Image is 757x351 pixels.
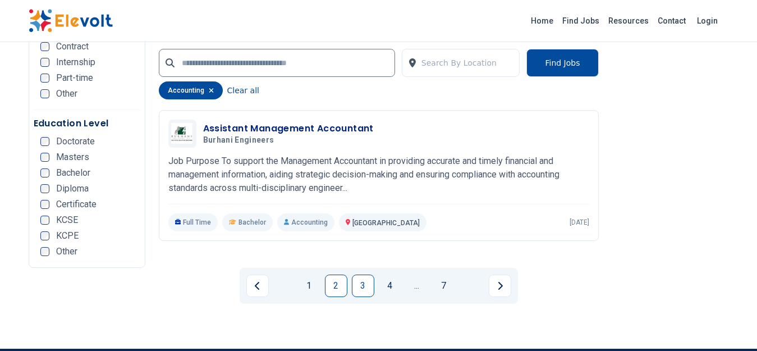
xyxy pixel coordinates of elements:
[604,12,653,30] a: Resources
[56,42,89,51] span: Contract
[56,216,78,225] span: KCSE
[56,247,77,256] span: Other
[40,74,49,83] input: Part-time
[159,81,223,99] div: accounting
[56,58,95,67] span: Internship
[56,153,89,162] span: Masters
[298,275,320,297] a: Page 1
[168,213,218,231] p: Full Time
[203,122,374,135] h3: Assistant Management Accountant
[653,12,690,30] a: Contact
[489,275,511,297] a: Next page
[56,200,97,209] span: Certificate
[40,137,49,146] input: Doctorate
[526,49,598,77] button: Find Jobs
[203,135,274,145] span: Burhani Engineers
[168,154,589,195] p: Job Purpose To support the Management Accountant in providing accurate and timely financial and m...
[29,9,113,33] img: Elevolt
[433,275,455,297] a: Page 7
[570,218,589,227] p: [DATE]
[40,216,49,225] input: KCSE
[40,42,49,51] input: Contract
[526,12,558,30] a: Home
[40,247,49,256] input: Other
[227,81,259,99] button: Clear all
[40,200,49,209] input: Certificate
[701,297,757,351] iframe: Chat Widget
[352,219,420,227] span: [GEOGRAPHIC_DATA]
[40,89,49,98] input: Other
[406,275,428,297] a: Jump forward
[246,275,269,297] a: Previous page
[246,275,511,297] ul: Pagination
[40,58,49,67] input: Internship
[56,184,89,193] span: Diploma
[379,275,401,297] a: Page 4
[352,275,374,297] a: Page 3
[40,231,49,240] input: KCPE
[56,137,95,146] span: Doctorate
[558,12,604,30] a: Find Jobs
[325,275,347,297] a: Page 2 is your current page
[56,231,79,240] span: KCPE
[56,168,90,177] span: Bachelor
[690,10,724,32] a: Login
[168,120,589,231] a: Burhani EngineersAssistant Management AccountantBurhani EngineersJob Purpose To support the Manag...
[40,184,49,193] input: Diploma
[238,218,266,227] span: Bachelor
[56,74,93,83] span: Part-time
[40,153,49,162] input: Masters
[171,123,194,144] img: Burhani Engineers
[40,168,49,177] input: Bachelor
[56,89,77,98] span: Other
[277,213,334,231] p: Accounting
[34,117,140,130] h5: Education Level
